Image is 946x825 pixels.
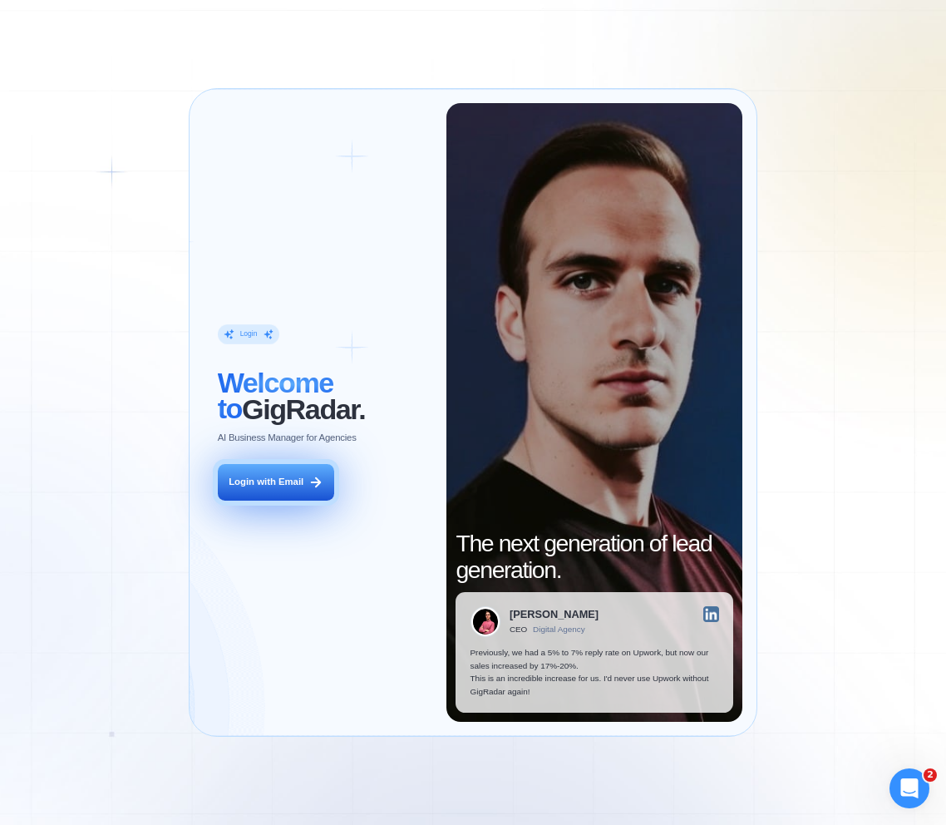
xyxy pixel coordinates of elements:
h2: ‍ GigRadar. [218,370,432,422]
button: Login with Email [218,464,335,501]
p: Previously, we had a 5% to 7% reply rate on Upwork, but now our sales increased by 17%-20%. This ... [471,646,719,699]
p: AI Business Manager for Agencies [218,432,357,445]
div: Digital Agency [533,625,585,634]
div: CEO [510,625,527,634]
h2: The next generation of lead generation. [456,531,733,583]
span: Welcome to [218,367,333,424]
div: [PERSON_NAME] [510,610,599,620]
div: Login with Email [229,476,303,489]
span: 2 [924,768,937,782]
iframe: Intercom live chat [889,768,929,808]
div: Login [240,329,258,338]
